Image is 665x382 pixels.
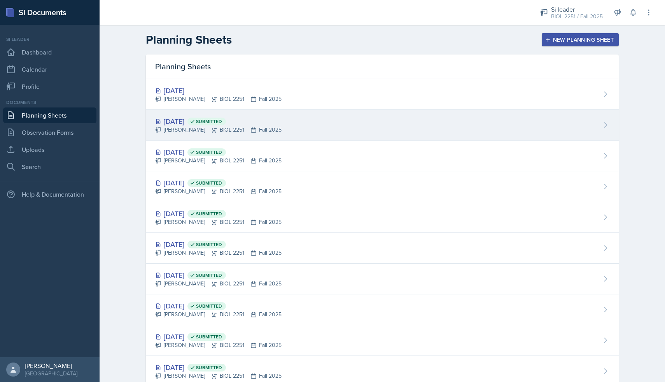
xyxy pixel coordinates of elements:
div: [DATE] [155,331,282,342]
a: [DATE] Submitted [PERSON_NAME]BIOL 2251Fall 2025 [146,171,619,202]
div: [DATE] [155,178,282,188]
div: Documents [3,99,96,106]
a: Search [3,159,96,174]
a: [DATE] Submitted [PERSON_NAME]BIOL 2251Fall 2025 [146,202,619,233]
a: Uploads [3,142,96,157]
a: Calendar [3,62,96,77]
span: Submitted [196,211,222,217]
div: [PERSON_NAME] BIOL 2251 Fall 2025 [155,310,282,319]
a: Planning Sheets [3,107,96,123]
div: [PERSON_NAME] BIOL 2251 Fall 2025 [155,126,282,134]
div: [DATE] [155,208,282,219]
div: [PERSON_NAME] BIOL 2251 Fall 2025 [155,341,282,349]
div: [DATE] [155,85,282,96]
div: [GEOGRAPHIC_DATA] [25,370,77,377]
div: Si leader [3,36,96,43]
span: Submitted [196,272,222,278]
div: [DATE] [155,270,282,280]
div: [DATE] [155,362,282,373]
a: [DATE] Submitted [PERSON_NAME]BIOL 2251Fall 2025 [146,325,619,356]
div: [PERSON_NAME] BIOL 2251 Fall 2025 [155,372,282,380]
span: Submitted [196,303,222,309]
span: Submitted [196,364,222,371]
div: [PERSON_NAME] BIOL 2251 Fall 2025 [155,280,282,288]
span: Submitted [196,334,222,340]
div: [PERSON_NAME] BIOL 2251 Fall 2025 [155,187,282,195]
div: [DATE] [155,116,282,127]
span: Submitted [196,149,222,155]
a: [DATE] Submitted [PERSON_NAME]BIOL 2251Fall 2025 [146,233,619,264]
span: Submitted [196,180,222,186]
h2: Planning Sheets [146,33,232,47]
div: [PERSON_NAME] BIOL 2251 Fall 2025 [155,157,282,165]
div: [DATE] [155,147,282,157]
button: New Planning Sheet [542,33,619,46]
div: Planning Sheets [146,55,619,79]
div: [PERSON_NAME] BIOL 2251 Fall 2025 [155,95,282,103]
a: [DATE] Submitted [PERSON_NAME]BIOL 2251Fall 2025 [146,264,619,294]
div: [DATE] [155,301,282,311]
div: Si leader [551,5,603,14]
div: New Planning Sheet [547,37,614,43]
div: BIOL 2251 / Fall 2025 [551,12,603,21]
div: Help & Documentation [3,187,96,202]
a: [DATE] [PERSON_NAME]BIOL 2251Fall 2025 [146,79,619,110]
span: Submitted [196,118,222,125]
a: [DATE] Submitted [PERSON_NAME]BIOL 2251Fall 2025 [146,141,619,171]
a: [DATE] Submitted [PERSON_NAME]BIOL 2251Fall 2025 [146,294,619,325]
div: [PERSON_NAME] BIOL 2251 Fall 2025 [155,249,282,257]
div: [PERSON_NAME] BIOL 2251 Fall 2025 [155,218,282,226]
a: [DATE] Submitted [PERSON_NAME]BIOL 2251Fall 2025 [146,110,619,141]
a: Observation Forms [3,125,96,140]
a: Profile [3,79,96,94]
a: Dashboard [3,44,96,60]
div: [PERSON_NAME] [25,362,77,370]
span: Submitted [196,241,222,248]
div: [DATE] [155,239,282,250]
